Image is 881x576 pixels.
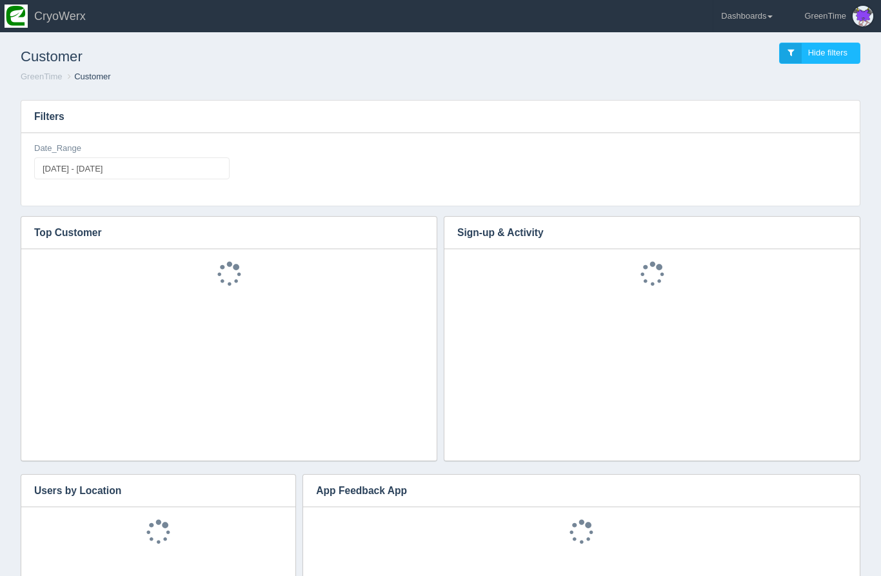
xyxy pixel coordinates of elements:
[853,6,873,26] img: Profile Picture
[21,101,860,133] h3: Filters
[34,143,81,155] label: Date_Range
[303,475,840,507] h3: App Feedback App
[808,48,847,57] span: Hide filters
[444,217,840,249] h3: Sign-up & Activity
[5,5,28,28] img: so2zg2bv3y2ub16hxtjr.png
[804,3,846,29] div: GreenTime
[21,72,63,81] a: GreenTime
[34,10,86,23] span: CryoWerx
[21,475,276,507] h3: Users by Location
[21,43,440,71] h1: Customer
[21,217,417,249] h3: Top Customer
[779,43,860,64] a: Hide filters
[64,71,110,83] li: Customer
